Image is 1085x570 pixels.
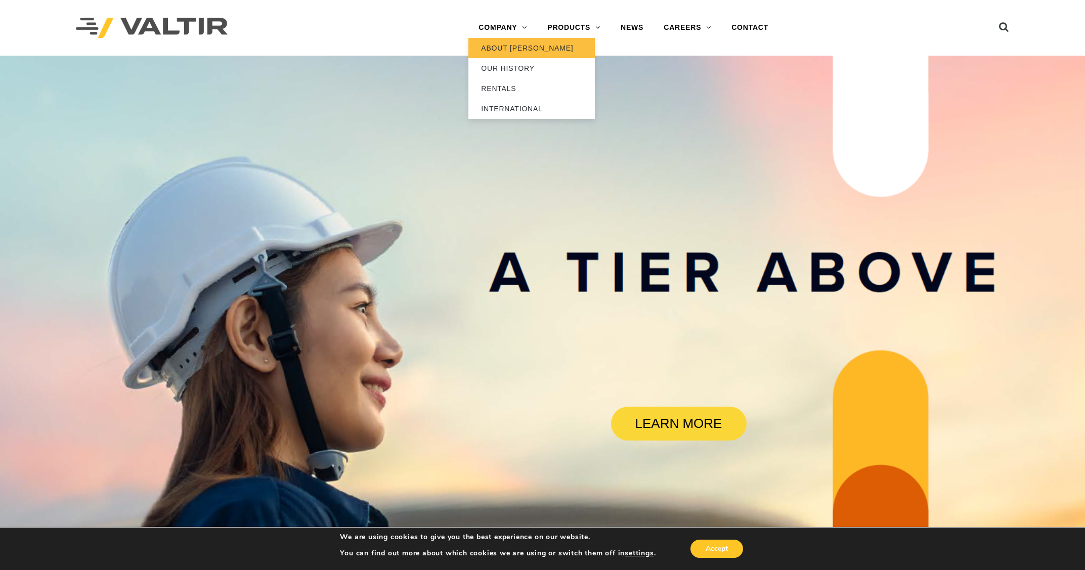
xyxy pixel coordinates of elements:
[468,58,595,78] a: OUR HISTORY
[76,18,228,38] img: Valtir
[625,549,654,558] button: settings
[468,99,595,119] a: INTERNATIONAL
[340,533,656,542] p: We are using cookies to give you the best experience on our website.
[611,18,654,38] a: NEWS
[690,540,743,558] button: Accept
[654,18,721,38] a: CAREERS
[468,38,595,58] a: ABOUT [PERSON_NAME]
[340,549,656,558] p: You can find out more about which cookies we are using or switch them off in .
[721,18,778,38] a: CONTACT
[468,18,537,38] a: COMPANY
[611,407,747,441] a: LEARN MORE
[468,78,595,99] a: RENTALS
[537,18,611,38] a: PRODUCTS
